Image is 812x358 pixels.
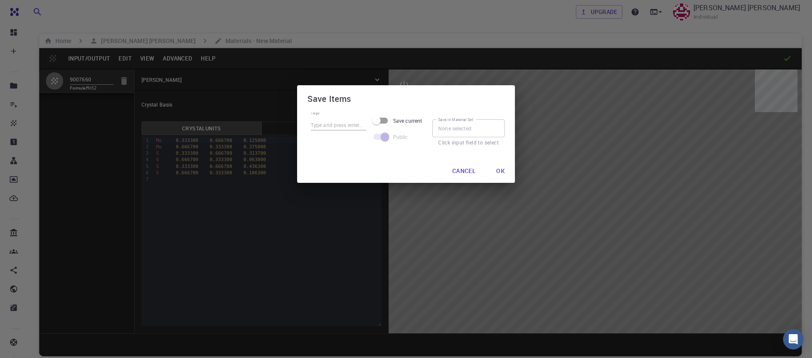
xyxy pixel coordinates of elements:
[393,133,408,141] span: Public
[438,117,473,122] label: Save in Material Set
[311,119,366,130] input: Type and press enter...
[438,139,499,147] p: Click input field to select
[393,117,422,124] span: Save current
[311,110,320,115] label: Tags
[489,162,511,179] button: Ok
[445,162,483,179] button: Cancel
[17,6,48,14] span: Support
[432,119,505,137] input: None selected
[297,85,515,113] h2: Save Items
[783,329,803,349] div: Open Intercom Messenger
